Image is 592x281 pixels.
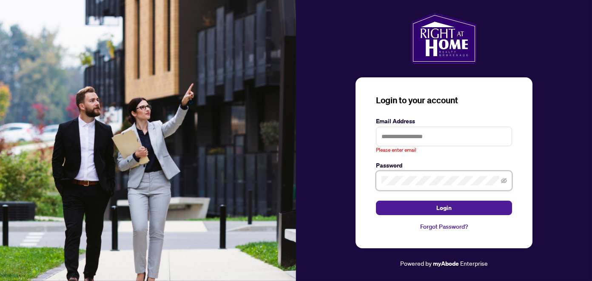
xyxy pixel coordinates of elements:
h3: Login to your account [376,94,512,106]
span: Please enter email [376,146,416,154]
a: Forgot Password? [376,222,512,231]
span: Login [436,201,452,215]
span: Enterprise [460,259,488,267]
img: ma-logo [411,13,477,64]
label: Email Address [376,116,512,126]
a: myAbode [433,259,459,268]
label: Password [376,161,512,170]
span: eye-invisible [501,178,507,184]
button: Login [376,201,512,215]
span: Powered by [400,259,432,267]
